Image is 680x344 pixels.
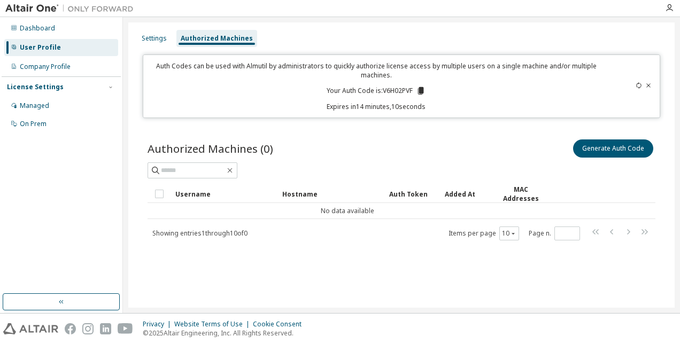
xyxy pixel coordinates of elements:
[143,329,308,338] p: © 2025 Altair Engineering, Inc. All Rights Reserved.
[142,34,167,43] div: Settings
[7,83,64,91] div: License Settings
[65,323,76,334] img: facebook.svg
[174,320,253,329] div: Website Terms of Use
[143,320,174,329] div: Privacy
[148,203,547,219] td: No data available
[253,320,308,329] div: Cookie Consent
[3,323,58,334] img: altair_logo.svg
[389,185,436,202] div: Auth Token
[118,323,133,334] img: youtube.svg
[20,101,49,110] div: Managed
[5,3,139,14] img: Altair One
[327,86,426,96] p: Your Auth Code is: V6H02PVF
[175,185,274,202] div: Username
[100,323,111,334] img: linkedin.svg
[20,120,47,128] div: On Prem
[445,185,490,202] div: Added At
[20,24,55,33] div: Dashboard
[181,34,253,43] div: Authorized Machines
[82,323,94,334] img: instagram.svg
[150,61,603,80] p: Auth Codes can be used with Almutil by administrators to quickly authorize license access by mult...
[502,229,516,238] button: 10
[20,62,71,71] div: Company Profile
[529,226,580,240] span: Page n.
[150,102,603,111] p: Expires in 14 minutes, 10 seconds
[498,185,543,203] div: MAC Addresses
[282,185,381,202] div: Hostname
[20,43,61,52] div: User Profile
[449,226,519,240] span: Items per page
[573,139,653,158] button: Generate Auth Code
[152,229,248,238] span: Showing entries 1 through 10 of 0
[148,141,273,156] span: Authorized Machines (0)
